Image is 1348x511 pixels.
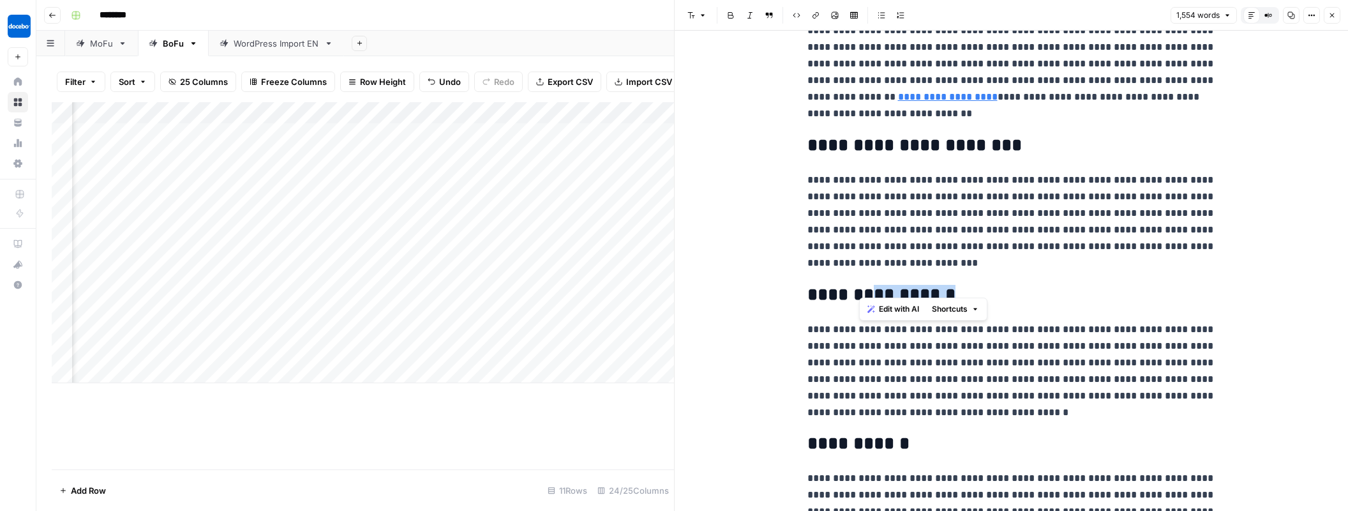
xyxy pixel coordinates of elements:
div: BoFu [163,37,184,50]
button: Help + Support [8,275,28,295]
button: Export CSV [528,72,601,92]
button: Sort [110,72,155,92]
button: Add Row [52,480,114,501]
button: Redo [474,72,523,92]
a: AirOps Academy [8,234,28,254]
button: Row Height [340,72,414,92]
span: Add Row [71,484,106,497]
div: 11 Rows [543,480,592,501]
button: Import CSV [606,72,680,92]
span: 25 Columns [180,75,228,88]
div: What's new? [8,255,27,274]
button: Edit with AI [862,301,924,317]
a: Usage [8,133,28,153]
button: What's new? [8,254,28,275]
div: MoFu [90,37,113,50]
span: Edit with AI [879,303,919,315]
span: Filter [65,75,86,88]
button: Workspace: Docebo [8,10,28,42]
img: Docebo Logo [8,15,31,38]
a: Settings [8,153,28,174]
button: Freeze Columns [241,72,335,92]
span: Export CSV [548,75,593,88]
button: Shortcuts [927,301,984,317]
a: Home [8,72,28,92]
button: 1,554 words [1171,7,1237,24]
button: 25 Columns [160,72,236,92]
a: BoFu [138,31,209,56]
div: WordPress Import EN [234,37,319,50]
a: Your Data [8,112,28,133]
span: Sort [119,75,135,88]
span: Shortcuts [932,303,968,315]
span: Redo [494,75,514,88]
span: 1,554 words [1176,10,1220,21]
span: Freeze Columns [261,75,327,88]
a: WordPress Import EN [209,31,344,56]
button: Undo [419,72,469,92]
a: Browse [8,92,28,112]
span: Import CSV [626,75,672,88]
button: Filter [57,72,105,92]
span: Row Height [360,75,406,88]
div: 24/25 Columns [592,480,674,501]
span: Undo [439,75,461,88]
a: MoFu [65,31,138,56]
